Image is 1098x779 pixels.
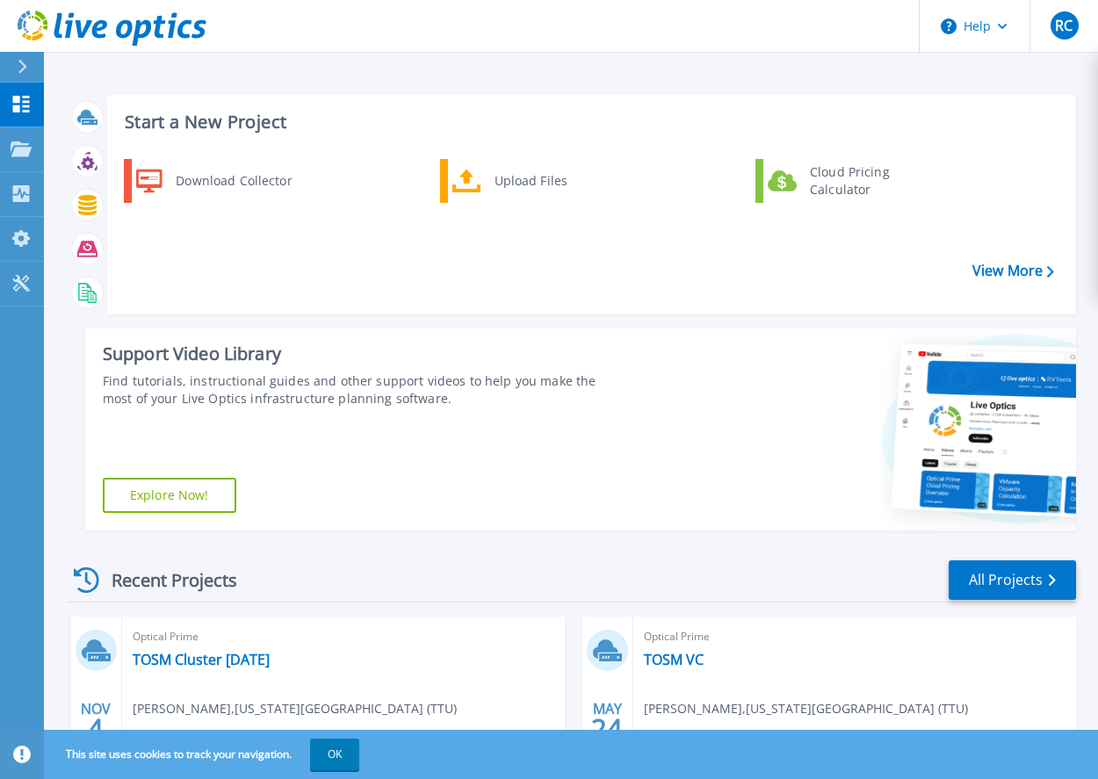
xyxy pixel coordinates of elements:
div: Download Collector [167,163,300,198]
span: [DATE] 15:10 (-05:00) [644,728,765,747]
a: Download Collector [124,159,304,203]
span: Optical Prime [644,627,1065,646]
span: [PERSON_NAME] , [US_STATE][GEOGRAPHIC_DATA] (TTU) [644,699,968,718]
span: 24 [591,721,623,736]
div: NOV 2024 [79,696,112,761]
a: Explore Now! [103,478,236,513]
a: Cloud Pricing Calculator [755,159,935,203]
span: 4 [88,721,104,736]
span: [DATE] 11:39 (-06:00) [133,728,254,747]
button: OK [310,739,359,770]
span: [PERSON_NAME] , [US_STATE][GEOGRAPHIC_DATA] (TTU) [133,699,457,718]
div: Support Video Library [103,343,618,365]
a: Upload Files [440,159,620,203]
a: View More [972,263,1054,279]
a: All Projects [949,560,1076,600]
div: Cloud Pricing Calculator [801,163,931,198]
a: TOSM Cluster [DATE] [133,651,270,668]
div: Recent Projects [68,559,261,602]
span: RC [1055,18,1073,32]
a: TOSM VC [644,651,704,668]
div: MAY 2023 [590,696,624,761]
span: Optical Prime [133,627,554,646]
div: Upload Files [486,163,616,198]
div: Find tutorials, instructional guides and other support videos to help you make the most of your L... [103,372,618,408]
h3: Start a New Project [125,112,1053,132]
span: This site uses cookies to track your navigation. [48,739,359,770]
